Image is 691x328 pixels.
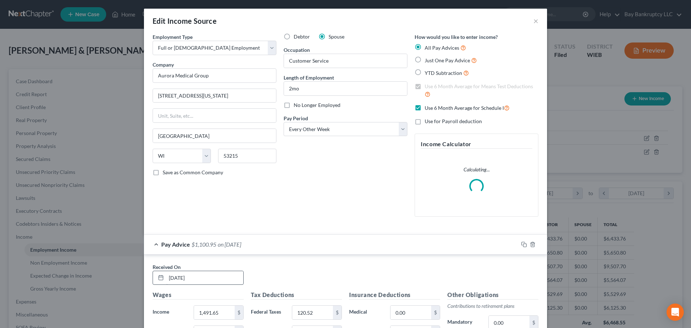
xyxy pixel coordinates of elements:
[191,241,216,248] span: $1,100.95
[425,45,459,51] span: All Pay Advices
[294,33,310,40] span: Debtor
[294,102,340,108] span: No Longer Employed
[447,291,538,300] h5: Other Obligations
[425,83,533,89] span: Use 6 Month Average for Means Test Deductions
[163,169,223,175] span: Save as Common Company
[292,306,333,319] input: 0.00
[425,118,482,124] span: Use for Payroll deduction
[153,309,169,315] span: Income
[153,109,276,122] input: Unit, Suite, etc...
[349,291,440,300] h5: Insurance Deductions
[284,115,308,121] span: Pay Period
[345,305,387,320] label: Medical
[333,306,342,319] div: $
[415,33,498,41] label: How would you like to enter income?
[533,17,538,25] button: ×
[284,74,334,81] label: Length of Employment
[421,140,532,149] h5: Income Calculator
[667,304,684,321] div: Open Intercom Messenger
[218,241,241,248] span: on [DATE]
[153,16,217,26] div: Edit Income Source
[425,57,470,63] span: Just One Pay Advice
[218,149,276,163] input: Enter zip...
[284,54,407,68] input: --
[153,129,276,143] input: Enter city...
[153,34,193,40] span: Employment Type
[153,68,276,83] input: Search company by name...
[194,306,235,319] input: 0.00
[247,305,288,320] label: Federal Taxes
[390,306,431,319] input: 0.00
[284,46,310,54] label: Occupation
[425,70,462,76] span: YTD Subtraction
[153,264,181,270] span: Received On
[235,306,243,319] div: $
[166,271,243,285] input: MM/DD/YYYY
[161,241,190,248] span: Pay Advice
[284,82,407,95] input: ex: 2 years
[447,302,538,310] p: Contributions to retirement plans
[153,62,174,68] span: Company
[431,306,440,319] div: $
[329,33,344,40] span: Spouse
[251,291,342,300] h5: Tax Deductions
[421,166,532,173] p: Calculating...
[153,89,276,103] input: Enter address...
[153,291,244,300] h5: Wages
[425,105,504,111] span: Use 6 Month Average for Schedule I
